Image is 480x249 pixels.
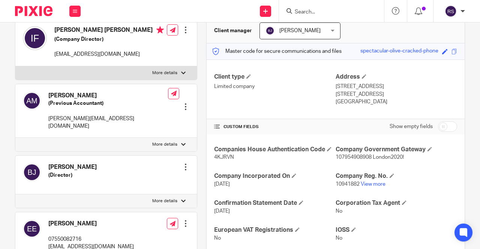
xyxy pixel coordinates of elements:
h4: IOSS [336,226,457,234]
p: More details [152,142,177,148]
h4: CUSTOM FIELDS [214,124,336,130]
span: No [214,236,221,241]
h4: Companies House Authentication Code [214,146,336,154]
h5: (Director) [48,171,97,179]
span: 107954908908 London2020! [336,155,404,160]
h4: [PERSON_NAME] [PERSON_NAME] [54,26,164,36]
input: Search [294,9,361,16]
span: [PERSON_NAME] [279,28,321,33]
img: svg%3E [23,220,41,238]
span: 10941882 [336,182,360,187]
h4: Corporation Tax Agent [336,199,457,207]
span: 4KJRVN [214,155,234,160]
h4: [PERSON_NAME] [48,163,97,171]
img: svg%3E [23,163,41,181]
p: More details [152,198,177,204]
span: [DATE] [214,182,230,187]
h4: Address [336,73,457,81]
img: svg%3E [23,92,41,110]
div: spectacular-olive-cracked-phone [360,47,438,56]
h3: Client manager [214,27,252,34]
h4: Company Government Gateway [336,146,457,154]
span: [DATE] [214,209,230,214]
img: svg%3E [23,26,47,50]
span: No [336,209,342,214]
h5: (Company Director) [54,36,164,43]
span: No [336,236,342,241]
h4: [PERSON_NAME] [48,92,168,100]
p: Limited company [214,83,336,90]
i: Primary [156,26,164,34]
h4: Client type [214,73,336,81]
p: [STREET_ADDRESS] [336,83,457,90]
h4: Confirmation Statement Date [214,199,336,207]
img: svg%3E [265,26,274,35]
h4: [PERSON_NAME] [48,220,134,228]
p: [PERSON_NAME][EMAIL_ADDRESS][DOMAIN_NAME] [48,115,168,130]
h4: Company Reg. No. [336,172,457,180]
img: Pixie [15,6,52,16]
p: More details [152,70,177,76]
h4: Company Incorporated On [214,172,336,180]
h4: European VAT Registrations [214,226,336,234]
p: Master code for secure communications and files [212,48,342,55]
p: 07550082716 [48,236,134,243]
a: View more [361,182,385,187]
label: Show empty fields [390,123,433,130]
img: svg%3E [445,5,457,17]
p: [GEOGRAPHIC_DATA] [336,98,457,106]
p: [STREET_ADDRESS] [336,91,457,98]
h5: (Previous Accountant) [48,100,168,107]
p: [EMAIL_ADDRESS][DOMAIN_NAME] [54,51,164,58]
